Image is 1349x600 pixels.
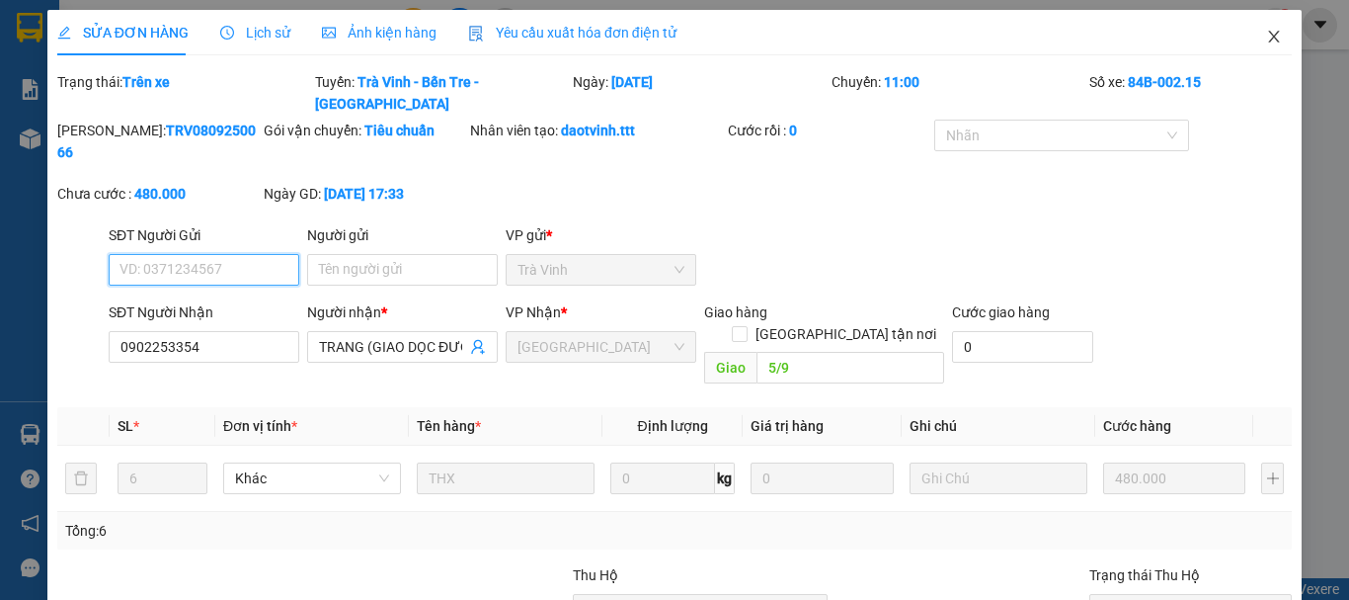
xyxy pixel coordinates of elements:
div: [PERSON_NAME]: [57,120,260,163]
div: Ngày GD: [264,183,466,205]
div: Người nhận [307,301,498,323]
b: Trên xe [122,74,170,90]
b: 480.000 [134,186,186,202]
input: 0 [1103,463,1245,494]
div: VP gửi [506,224,696,246]
span: Giá trị hàng [751,418,824,434]
div: Trạng thái: [55,71,313,115]
span: Đơn vị tính [223,418,297,434]
span: SỬA ĐƠN HÀNG [57,25,189,41]
b: [DATE] 17:33 [324,186,404,202]
span: Ảnh kiện hàng [322,25,436,41]
button: delete [65,463,97,494]
input: 0 [751,463,893,494]
span: Lịch sử [220,25,290,41]
b: Tiêu chuẩn [364,123,435,138]
span: picture [322,26,336,40]
span: Giao [704,352,756,384]
span: Sài Gòn [517,332,684,362]
b: 0 [789,123,797,138]
div: Chuyến: [830,71,1087,115]
span: Trà Vinh [517,255,684,285]
div: Ngày: [571,71,829,115]
div: Chưa cước : [57,183,260,205]
b: 11:00 [884,74,919,90]
input: Cước giao hàng [952,331,1093,363]
b: 84B-002.15 [1128,74,1201,90]
span: edit [57,26,71,40]
span: VP Nhận [506,304,561,320]
span: clock-circle [220,26,234,40]
span: Tên hàng [417,418,481,434]
button: plus [1261,463,1284,494]
span: [GEOGRAPHIC_DATA] tận nơi [748,323,944,345]
div: Số xe: [1087,71,1294,115]
div: Cước rồi : [728,120,930,141]
div: Trạng thái Thu Hộ [1089,564,1292,586]
span: Cước hàng [1103,418,1171,434]
span: Khác [235,464,389,493]
input: Ghi Chú [910,463,1087,494]
span: Giao hàng [704,304,767,320]
span: close [1266,29,1282,44]
div: SĐT Người Gửi [109,224,299,246]
span: Yêu cầu xuất hóa đơn điện tử [468,25,676,41]
button: Close [1246,10,1302,65]
input: VD: Bàn, Ghế [417,463,595,494]
label: Cước giao hàng [952,304,1050,320]
span: Định lượng [637,418,707,434]
div: Nhân viên tạo: [470,120,724,141]
span: user-add [470,339,486,355]
span: Thu Hộ [573,567,618,583]
b: daotvinh.ttt [561,123,635,138]
div: Gói vận chuyển: [264,120,466,141]
b: Trà Vinh - Bến Tre - [GEOGRAPHIC_DATA] [315,74,479,112]
div: Người gửi [307,224,498,246]
span: SL [118,418,133,434]
div: Tuyến: [313,71,571,115]
b: [DATE] [611,74,653,90]
div: SĐT Người Nhận [109,301,299,323]
span: kg [715,463,735,494]
th: Ghi chú [902,407,1095,446]
div: Tổng: 6 [65,520,522,542]
input: Dọc đường [756,352,944,384]
img: icon [468,26,484,42]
